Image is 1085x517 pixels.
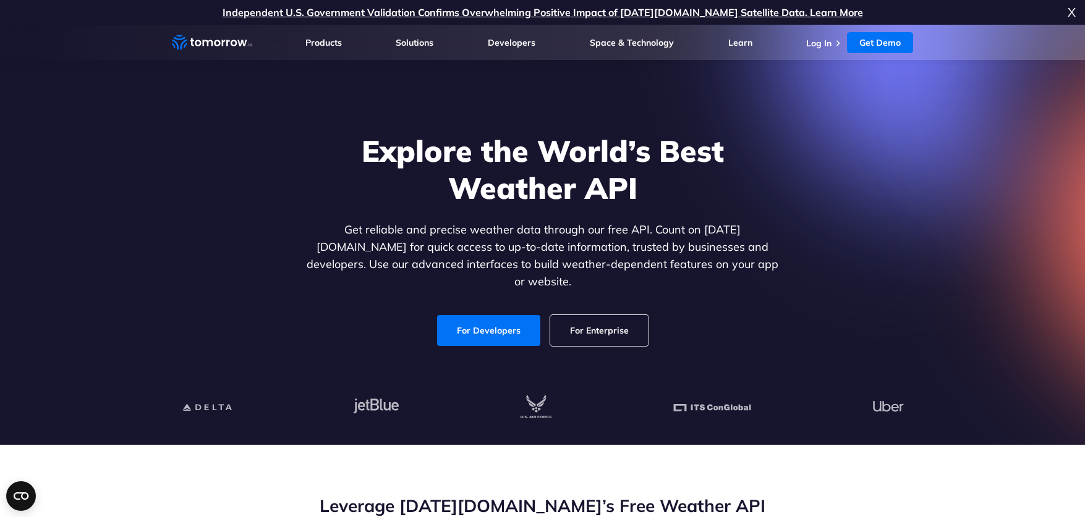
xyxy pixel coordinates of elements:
[806,38,832,49] a: Log In
[396,37,433,48] a: Solutions
[847,32,913,53] a: Get Demo
[305,37,342,48] a: Products
[437,315,540,346] a: For Developers
[590,37,674,48] a: Space & Technology
[550,315,649,346] a: For Enterprise
[172,33,252,52] a: Home link
[304,132,781,206] h1: Explore the World’s Best Weather API
[728,37,752,48] a: Learn
[223,6,863,19] a: Independent U.S. Government Validation Confirms Overwhelming Positive Impact of [DATE][DOMAIN_NAM...
[304,221,781,290] p: Get reliable and precise weather data through our free API. Count on [DATE][DOMAIN_NAME] for quic...
[488,37,535,48] a: Developers
[6,481,36,511] button: Open CMP widget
